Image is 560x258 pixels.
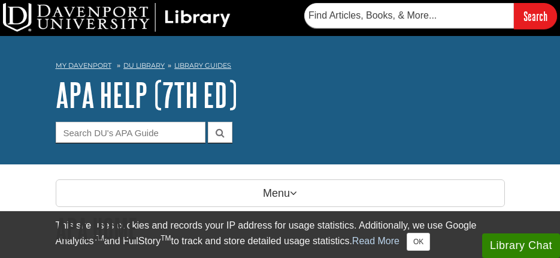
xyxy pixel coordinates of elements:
a: APA Help (7th Ed) [56,76,237,113]
p: Menu [56,179,505,207]
button: Library Chat [482,233,560,258]
a: My Davenport [56,61,111,71]
h1: APA Home [56,213,505,244]
input: Search [514,3,557,29]
img: DU Library [3,3,231,32]
form: Searches DU Library's articles, books, and more [304,3,557,29]
a: DU Library [123,61,165,70]
a: Library Guides [174,61,231,70]
input: Search DU's APA Guide [56,122,205,143]
input: Find Articles, Books, & More... [304,3,514,28]
nav: breadcrumb [56,58,505,77]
